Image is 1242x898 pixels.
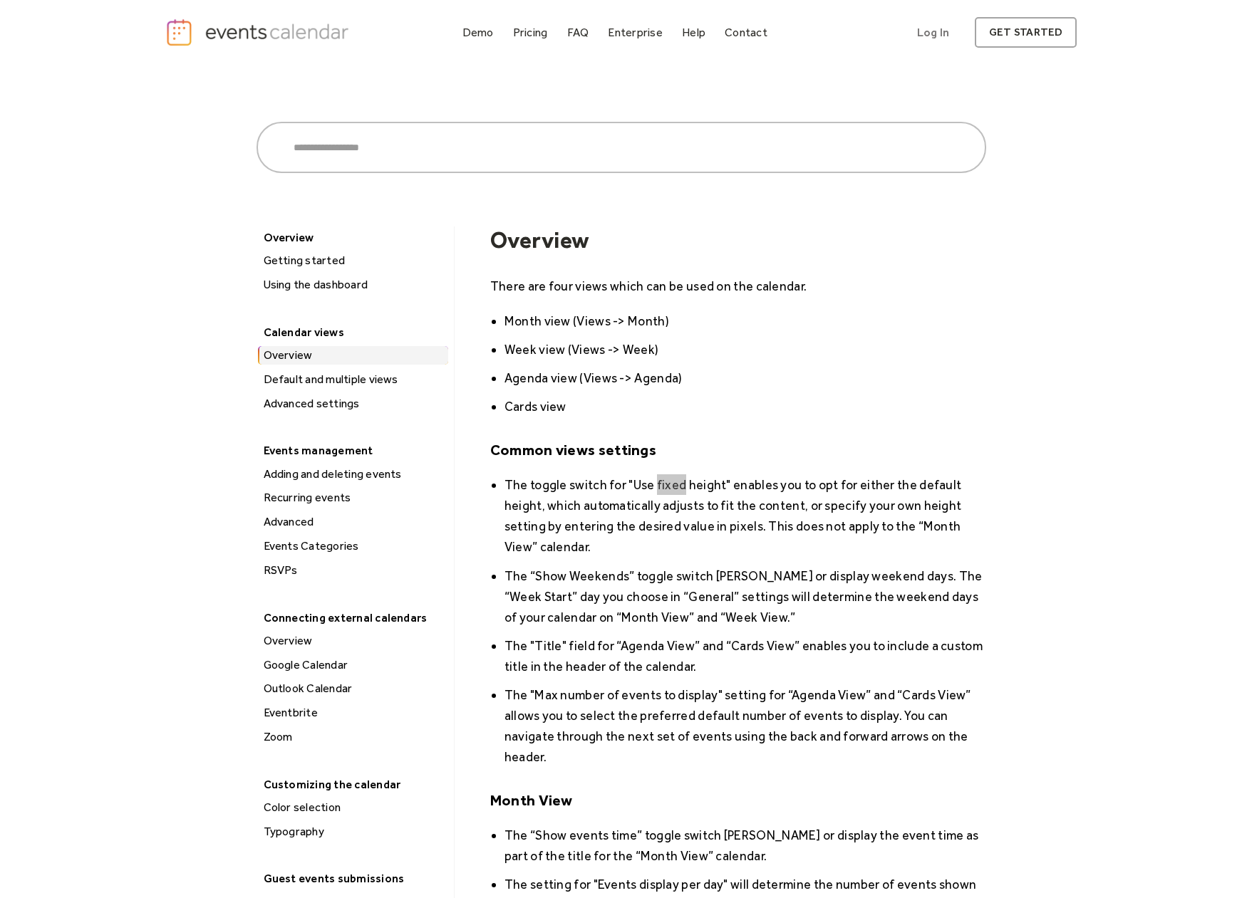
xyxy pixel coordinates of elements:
div: RSVPs [259,561,448,580]
p: There are four views which can be used on the calendar. [490,276,986,296]
a: Advanced [258,513,448,531]
li: The “Show Weekends” toggle switch [PERSON_NAME] or display weekend days. The “Week Start” day you... [504,565,986,627]
div: Guest events submissions [257,867,447,889]
div: Pricing [513,28,548,36]
a: Google Calendar [258,656,448,674]
div: Overview [257,226,447,249]
li: Month view (Views -> Month) [504,310,986,331]
div: Typography [259,823,448,841]
a: Demo [457,23,500,42]
div: Eventbrite [259,704,448,722]
a: Color selection [258,798,448,817]
div: Getting started [259,251,448,270]
a: Contact [719,23,773,42]
div: Advanced [259,513,448,531]
li: Cards view [504,396,986,417]
a: FAQ [562,23,595,42]
a: Events Categories [258,537,448,555]
div: Customizing the calendar [257,773,447,795]
div: Advanced settings [259,395,448,413]
div: Outlook Calendar [259,679,448,698]
a: home [165,18,353,47]
div: Connecting external calendars [257,607,447,629]
div: FAQ [567,28,589,36]
li: Week view (Views -> Week) [504,339,986,360]
a: Overview [258,632,448,650]
div: Demo [462,28,494,36]
div: Google Calendar [259,656,448,674]
li: The "Title" field for “Agenda View” and “Cards View” enables you to include a custom title in the... [504,635,986,677]
a: Outlook Calendar [258,679,448,698]
div: Enterprise [608,28,662,36]
a: get started [975,17,1077,48]
li: The "Max number of events to display" setting for “Agenda View” and “Cards View” allows you to se... [504,684,986,767]
a: Eventbrite [258,704,448,722]
a: Getting started [258,251,448,270]
a: Overview [258,346,448,365]
a: Advanced settings [258,395,448,413]
div: Calendar views [257,321,447,343]
li: The “Show events time” toggle switch [PERSON_NAME] or display the event time as part of the title... [504,825,986,866]
div: Adding and deleting events [259,465,448,484]
a: Default and multiple views [258,370,448,389]
div: Help [682,28,705,36]
a: Help [676,23,711,42]
h5: Month View [490,790,986,810]
a: Typography [258,823,448,841]
a: Using the dashboard [258,276,448,294]
a: Pricing [507,23,554,42]
div: Overview [259,632,448,650]
h5: Common views settings [490,439,986,460]
a: RSVPs [258,561,448,580]
a: Enterprise [602,23,668,42]
div: Recurring events [259,489,448,507]
div: Using the dashboard [259,276,448,294]
div: Events Categories [259,537,448,555]
a: Log In [903,17,963,48]
div: Events management [257,439,447,461]
div: Color selection [259,798,448,817]
li: The toggle switch for "Use fixed height" enables you to opt for either the default height, which ... [504,474,986,557]
div: Default and multiple views [259,370,448,389]
div: Zoom [259,728,448,746]
a: Zoom [258,728,448,746]
h1: Overview [490,226,986,254]
div: Overview [259,346,448,365]
div: Contact [725,28,767,36]
li: Agenda view (Views -> Agenda) [504,367,986,388]
a: Recurring events [258,489,448,507]
a: Adding and deleting events [258,465,448,484]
